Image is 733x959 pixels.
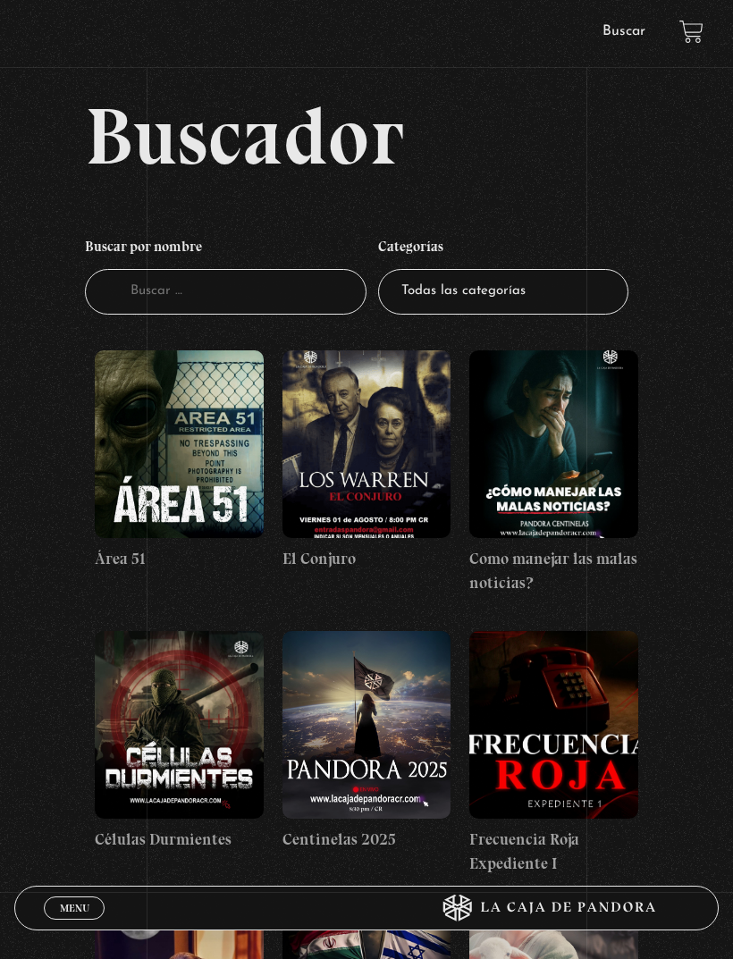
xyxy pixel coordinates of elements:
[378,230,628,269] h4: Categorías
[282,547,451,571] h4: El Conjuro
[282,631,451,852] a: Centinelas 2025
[469,547,638,595] h4: Como manejar las malas noticias?
[85,230,366,269] h4: Buscar por nombre
[60,903,89,913] span: Menu
[282,350,451,571] a: El Conjuro
[469,828,638,876] h4: Frecuencia Roja Expediente I
[54,918,96,930] span: Cerrar
[95,350,264,571] a: Área 51
[469,631,638,876] a: Frecuencia Roja Expediente I
[85,96,719,176] h2: Buscador
[282,828,451,852] h4: Centinelas 2025
[95,547,264,571] h4: Área 51
[95,631,264,852] a: Células Durmientes
[95,828,264,852] h4: Células Durmientes
[469,350,638,595] a: Como manejar las malas noticias?
[679,20,704,44] a: View your shopping cart
[602,24,645,38] a: Buscar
